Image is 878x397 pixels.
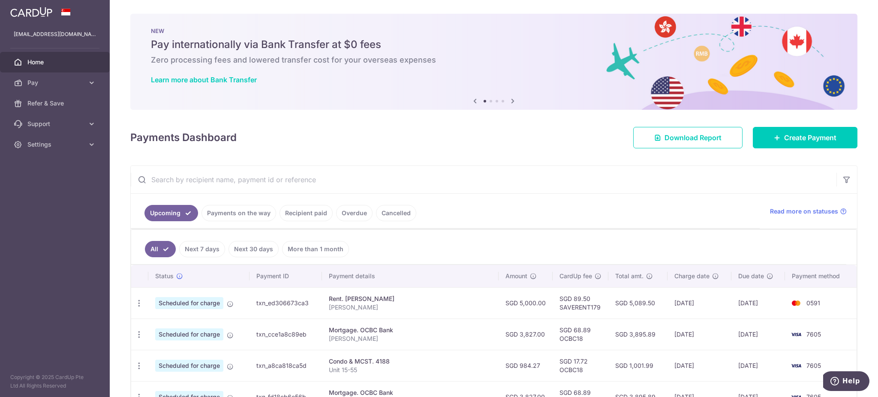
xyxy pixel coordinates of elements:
[130,130,237,145] h4: Payments Dashboard
[770,207,838,216] span: Read more on statuses
[674,272,710,280] span: Charge date
[731,287,785,319] td: [DATE]
[329,334,492,343] p: [PERSON_NAME]
[823,371,869,393] iframe: Opens a widget where you can find more information
[229,241,279,257] a: Next 30 days
[505,272,527,280] span: Amount
[155,360,223,372] span: Scheduled for charge
[27,78,84,87] span: Pay
[788,329,805,340] img: Bank Card
[130,14,857,110] img: Bank transfer banner
[788,298,805,308] img: Bank Card
[144,205,198,221] a: Upcoming
[806,362,821,369] span: 7605
[336,205,373,221] a: Overdue
[608,287,668,319] td: SGD 5,089.50
[668,287,731,319] td: [DATE]
[145,241,176,257] a: All
[553,350,608,381] td: SGD 17.72 OCBC18
[27,120,84,128] span: Support
[753,127,857,148] a: Create Payment
[784,132,836,143] span: Create Payment
[668,319,731,350] td: [DATE]
[553,319,608,350] td: SGD 68.89 OCBC18
[806,331,821,338] span: 7605
[738,272,764,280] span: Due date
[731,319,785,350] td: [DATE]
[553,287,608,319] td: SGD 89.50 SAVERENT179
[329,388,492,397] div: Mortgage. OCBC Bank
[788,361,805,371] img: Bank Card
[499,319,553,350] td: SGD 3,827.00
[668,350,731,381] td: [DATE]
[250,350,322,381] td: txn_a8ca818ca5d
[376,205,416,221] a: Cancelled
[155,297,223,309] span: Scheduled for charge
[179,241,225,257] a: Next 7 days
[785,265,857,287] th: Payment method
[27,58,84,66] span: Home
[608,350,668,381] td: SGD 1,001.99
[329,366,492,374] p: Unit 15-55
[155,328,223,340] span: Scheduled for charge
[250,265,322,287] th: Payment ID
[155,272,174,280] span: Status
[131,166,836,193] input: Search by recipient name, payment id or reference
[322,265,499,287] th: Payment details
[806,299,820,307] span: 0591
[151,75,257,84] a: Learn more about Bank Transfer
[151,38,837,51] h5: Pay internationally via Bank Transfer at $0 fees
[282,241,349,257] a: More than 1 month
[770,207,847,216] a: Read more on statuses
[201,205,276,221] a: Payments on the way
[280,205,333,221] a: Recipient paid
[615,272,643,280] span: Total amt.
[250,287,322,319] td: txn_ed306673ca3
[608,319,668,350] td: SGD 3,895.89
[151,27,837,34] p: NEW
[499,287,553,319] td: SGD 5,000.00
[329,303,492,312] p: [PERSON_NAME]
[633,127,743,148] a: Download Report
[14,30,96,39] p: [EMAIL_ADDRESS][DOMAIN_NAME]
[329,326,492,334] div: Mortgage. OCBC Bank
[250,319,322,350] td: txn_cce1a8c89eb
[329,295,492,303] div: Rent. [PERSON_NAME]
[10,7,52,17] img: CardUp
[731,350,785,381] td: [DATE]
[27,99,84,108] span: Refer & Save
[559,272,592,280] span: CardUp fee
[665,132,722,143] span: Download Report
[329,357,492,366] div: Condo & MCST. 4188
[27,140,84,149] span: Settings
[151,55,837,65] h6: Zero processing fees and lowered transfer cost for your overseas expenses
[499,350,553,381] td: SGD 984.27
